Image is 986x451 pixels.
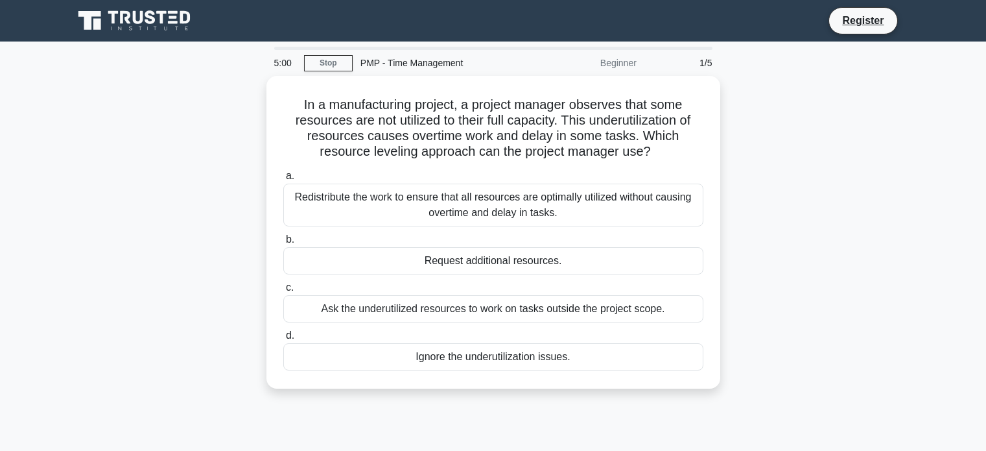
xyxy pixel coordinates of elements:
[644,50,720,76] div: 1/5
[286,234,294,245] span: b.
[304,55,353,71] a: Stop
[286,170,294,181] span: a.
[286,330,294,341] span: d.
[266,50,304,76] div: 5:00
[834,12,891,29] a: Register
[531,50,644,76] div: Beginner
[286,282,294,293] span: c.
[283,295,703,323] div: Ask the underutilized resources to work on tasks outside the project scope.
[282,97,705,160] h5: In a manufacturing project, a project manager observes that some resources are not utilized to th...
[283,184,703,226] div: Redistribute the work to ensure that all resources are optimally utilized without causing overtim...
[283,247,703,274] div: Request additional resources.
[353,50,531,76] div: PMP - Time Management
[283,343,703,371] div: Ignore the underutilization issues.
